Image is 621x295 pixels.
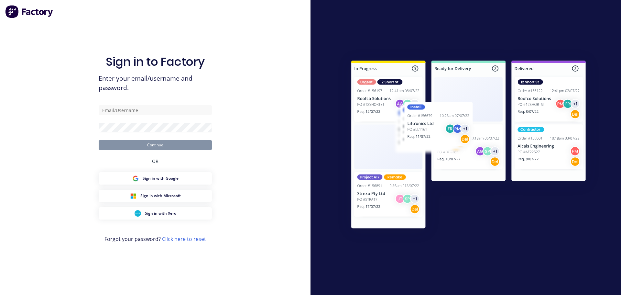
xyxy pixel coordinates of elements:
[99,105,212,115] input: Email/Username
[99,207,212,220] button: Xero Sign inSign in with Xero
[99,190,212,202] button: Microsoft Sign inSign in with Microsoft
[5,5,54,18] img: Factory
[337,48,600,244] img: Sign in
[104,235,206,243] span: Forgot your password?
[145,210,176,216] span: Sign in with Xero
[99,172,212,185] button: Google Sign inSign in with Google
[140,193,181,199] span: Sign in with Microsoft
[99,74,212,93] span: Enter your email/username and password.
[106,55,205,69] h1: Sign in to Factory
[130,193,136,199] img: Microsoft Sign in
[162,235,206,243] a: Click here to reset
[99,140,212,150] button: Continue
[135,210,141,217] img: Xero Sign in
[132,175,139,182] img: Google Sign in
[152,150,158,172] div: OR
[143,176,179,181] span: Sign in with Google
